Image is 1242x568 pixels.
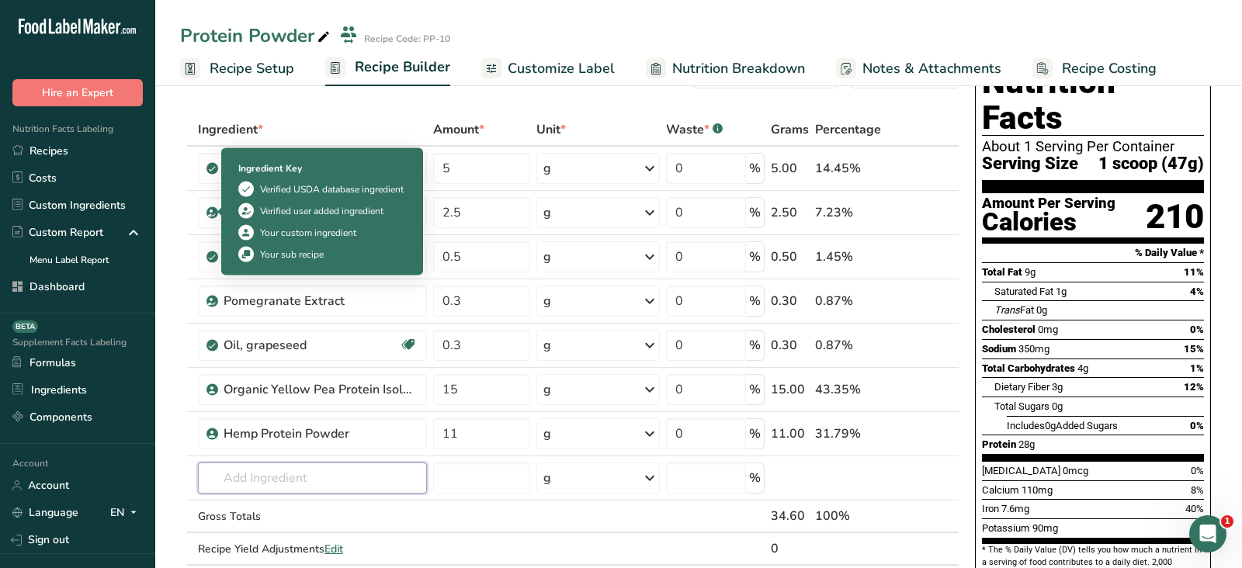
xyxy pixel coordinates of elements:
div: Amount Per Serving [982,196,1115,211]
div: Ingredient Key [238,161,406,175]
span: Ingredient [198,120,263,139]
span: Saturated Fat [994,286,1053,297]
span: Sodium [982,343,1016,355]
div: Pomegranate Extract [224,292,418,310]
i: Trans [994,304,1020,316]
div: 0 [771,539,809,558]
span: Home [23,464,54,475]
a: Language [12,499,78,526]
span: 1% [1190,362,1204,374]
span: Need expert help with your labels? Let’s chat and see how we can assist! [55,226,454,238]
span: Can't find the answer you're looking for? Speak to us on Chat! [55,111,394,123]
div: 11.00 [771,424,809,443]
div: Recipe Code: PP-10 [364,32,450,46]
span: Recipe Builder [355,57,450,78]
div: Food [55,355,82,372]
a: Recipe Builder [325,50,450,87]
div: 0.87% [815,336,886,355]
div: 0.30 [771,336,809,355]
h1: Messages [115,6,199,33]
span: Total Sugars [994,400,1049,412]
div: Recipe Yield Adjustments [198,541,427,557]
div: 5.00 [771,159,809,178]
div: Verified user added ingredient [260,204,383,218]
span: 11% [1184,266,1204,278]
div: Food [55,241,82,257]
div: g [543,424,551,443]
div: 2.50 [771,203,809,222]
span: News [257,464,286,475]
div: Profile image for Food [18,225,49,256]
span: Edit [324,542,343,556]
span: 0g [1052,400,1063,412]
div: • [DATE] [85,126,128,142]
div: g [543,469,551,487]
div: g [543,292,551,310]
a: Customize Label [481,51,615,86]
div: • [DATE] [85,68,128,85]
span: [MEDICAL_DATA] [982,465,1060,476]
span: 3g [1052,381,1063,393]
input: Add Ingredient [198,462,427,494]
button: Send us a message [71,378,239,409]
div: 34.60 [771,507,809,525]
div: About 1 Serving Per Container [982,139,1204,154]
div: 7.23% [815,203,886,222]
div: Profile image for Food [18,53,49,84]
span: Potassium [982,522,1030,534]
span: Can't find the answer you're looking for? Speak to us on Chat! [55,54,394,66]
span: Serving Size [982,154,1078,174]
span: Cholesterol [982,324,1036,335]
div: • [DATE] [176,298,220,314]
div: Verified USDA database ingredient [260,182,404,196]
span: Nutrition Breakdown [672,58,805,79]
span: Iron [982,503,999,514]
span: 8% [1191,484,1204,496]
div: Food [55,126,82,142]
span: Notes & Attachments [862,58,1001,79]
span: Includes Added Sugars [1007,420,1118,431]
div: 31.79% [815,424,886,443]
div: 0.87% [815,292,886,310]
span: Calcium [982,484,1019,496]
button: Help [155,425,233,487]
div: • [DATE] [85,355,128,372]
div: Protein Powder [180,22,333,50]
span: Help [182,464,206,475]
section: % Daily Value * [982,244,1204,262]
span: 7.6mg [1001,503,1029,514]
span: Need expert help with your labels? Let’s chat and see how we can assist! [51,283,450,296]
img: Sub Recipe [238,247,254,262]
div: Food [55,183,82,199]
span: Customize Label [508,58,615,79]
div: [PERSON_NAME] [55,413,145,429]
a: Recipe Setup [180,51,294,86]
div: Hemp Protein Powder [224,424,418,443]
div: 15.00 [771,380,809,399]
span: 1g [1056,286,1067,297]
span: Grams [771,120,809,139]
img: Rachelle avatar [16,296,34,315]
span: 0% [1190,420,1204,431]
span: Percentage [815,120,881,139]
div: Your sub recipe [260,248,324,261]
span: Hi Reem Just checking in! How’s everything going with FLM so far? If you’ve got any questions or ... [55,398,831,410]
div: 1.45% [815,248,886,266]
div: • [DATE] [148,413,192,429]
span: 0g [1036,304,1047,316]
div: Food Label Maker, Inc. [51,298,173,314]
span: Fat [994,304,1034,316]
div: 210 [1146,196,1204,237]
div: Profile image for Food [18,168,49,199]
span: 12% [1184,381,1204,393]
span: Can't find the answer you're looking for? Speak to us on Chat! [55,168,394,181]
div: • [DATE] [85,183,128,199]
div: g [543,336,551,355]
span: 4g [1077,362,1088,374]
div: 0.30 [771,292,809,310]
span: Unit [536,120,566,139]
div: Gross Totals [198,508,427,525]
span: 0% [1191,465,1204,476]
span: Recipe Setup [210,58,294,79]
button: Messages [78,425,155,487]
